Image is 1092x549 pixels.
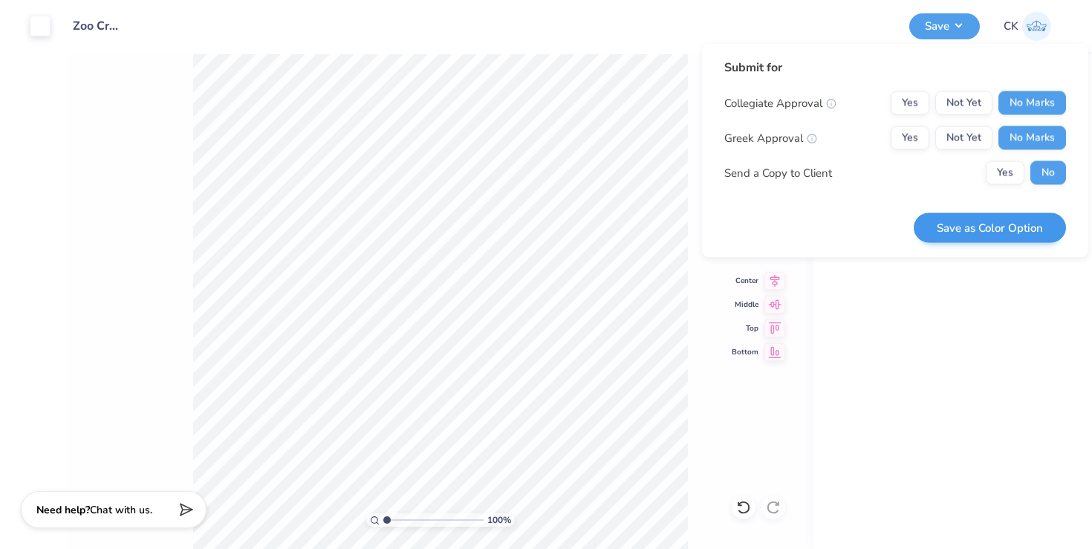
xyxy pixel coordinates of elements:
span: Middle [732,299,758,310]
div: Submit for [724,59,1066,77]
button: Not Yet [935,91,992,115]
div: Greek Approval [724,129,817,146]
button: No Marks [998,126,1066,150]
strong: Need help? [36,503,90,517]
input: Untitled Design [62,11,134,41]
button: Save as Color Option [914,212,1066,243]
span: Bottom [732,347,758,357]
button: Yes [891,126,929,150]
img: Chris Kolbas [1022,12,1051,41]
div: Collegiate Approval [724,94,836,111]
button: Save [909,13,980,39]
span: Center [732,276,758,286]
button: Not Yet [935,126,992,150]
button: Yes [986,161,1024,185]
button: No [1030,161,1066,185]
span: Chat with us. [90,503,152,517]
span: CK [1004,18,1018,35]
button: Yes [891,91,929,115]
button: No Marks [998,91,1066,115]
span: 100 % [487,513,511,527]
a: CK [1004,12,1051,41]
span: Top [732,323,758,334]
div: Send a Copy to Client [724,164,832,181]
